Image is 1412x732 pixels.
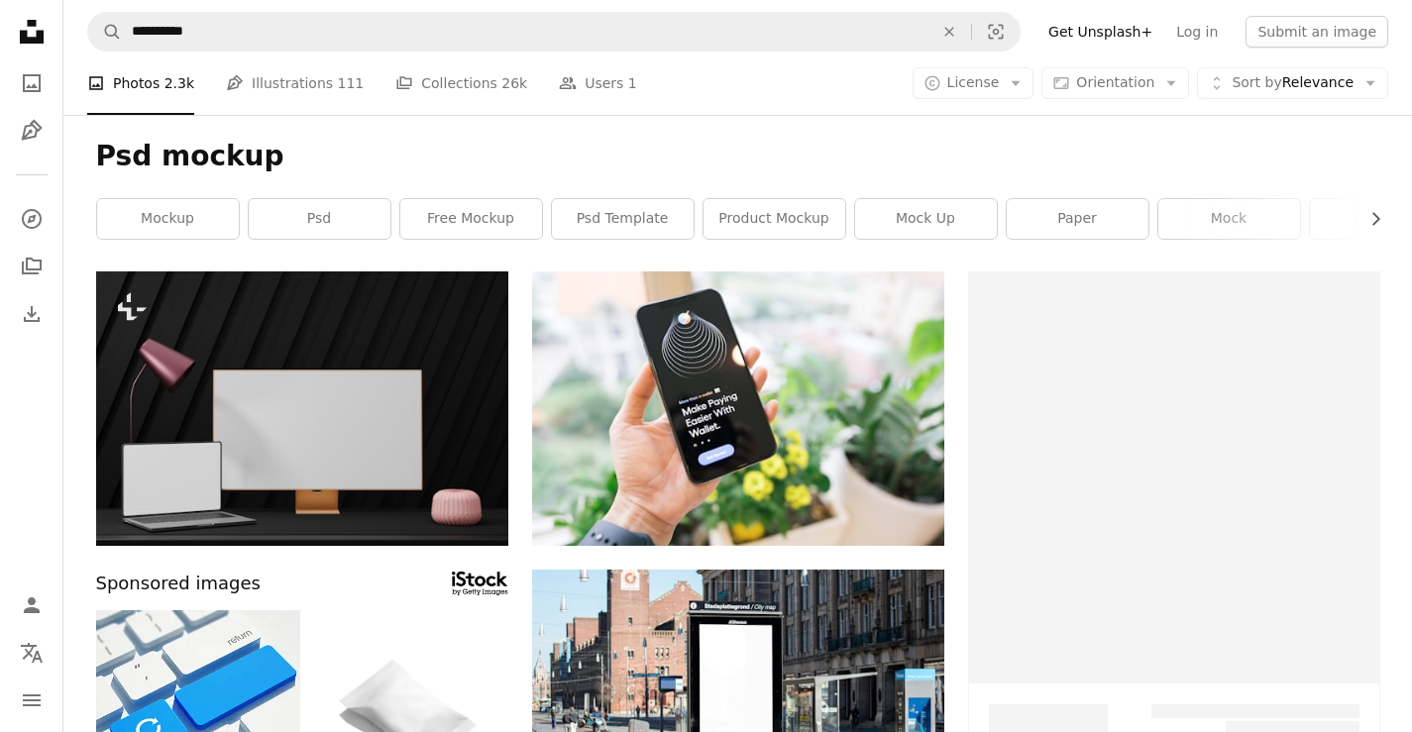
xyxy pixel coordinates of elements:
a: product mockup [704,199,845,239]
span: License [947,74,1000,90]
button: Menu [12,680,52,720]
button: Language [12,633,52,673]
a: psd [249,199,390,239]
button: Search Unsplash [88,13,122,51]
a: a desk with a laptop and a monitor [96,399,508,417]
a: paper [1007,199,1148,239]
span: Relevance [1232,73,1354,93]
a: Get Unsplash+ [1036,16,1164,48]
a: Home — Unsplash [12,12,52,55]
span: 26k [501,72,527,94]
button: Submit an image [1246,16,1388,48]
span: Sponsored images [96,570,261,598]
span: 1 [628,72,637,94]
a: Collections 26k [395,52,527,115]
h1: Psd mockup [96,139,1380,174]
a: Collections [12,247,52,286]
span: 111 [338,72,365,94]
a: Explore [12,199,52,239]
a: Users 1 [559,52,637,115]
a: Log in / Sign up [12,585,52,625]
button: Clear [927,13,971,51]
a: Illustrations [12,111,52,151]
a: free mockup [400,199,542,239]
button: Visual search [972,13,1020,51]
form: Find visuals sitewide [87,12,1021,52]
a: mock [1158,199,1300,239]
span: Orientation [1076,74,1154,90]
a: Log in [1164,16,1230,48]
button: Orientation [1041,67,1189,99]
img: a desk with a laptop and a monitor [96,271,508,546]
a: mock up [855,199,997,239]
button: Sort byRelevance [1197,67,1388,99]
button: scroll list to the right [1358,199,1380,239]
a: person holding black iphone 4 [532,399,944,417]
img: person holding black iphone 4 [532,271,944,546]
button: License [913,67,1034,99]
a: mockup [97,199,239,239]
a: psd template [552,199,694,239]
span: Sort by [1232,74,1281,90]
a: black and white street sign [532,698,944,716]
a: Download History [12,294,52,334]
a: Photos [12,63,52,103]
a: Illustrations 111 [226,52,364,115]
